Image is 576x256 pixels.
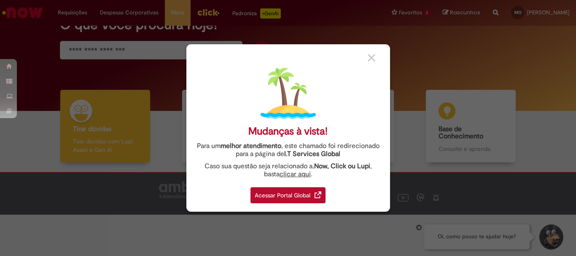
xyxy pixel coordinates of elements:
[221,142,281,150] strong: melhor atendimento
[248,125,328,137] div: Mudanças à vista!
[250,187,326,203] div: Acessar Portal Global
[312,162,370,170] strong: .Now, Click ou Lupi
[284,145,340,158] a: I.T Services Global
[315,191,321,198] img: redirect_link.png
[261,66,316,121] img: island.png
[280,165,311,178] a: clicar aqui
[193,162,384,178] div: Caso sua questão seja relacionado a , basta .
[250,183,326,203] a: Acessar Portal Global
[193,142,384,158] div: Para um , este chamado foi redirecionado para a página de
[368,54,375,62] img: close_button_grey.png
